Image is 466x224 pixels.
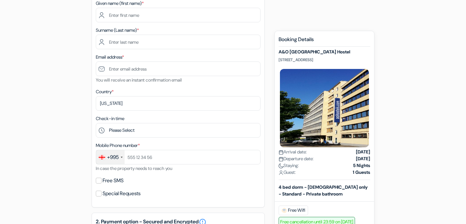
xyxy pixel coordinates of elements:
strong: 5 Nights [353,162,370,169]
input: Enter last name [96,35,261,49]
small: In case the property needs to reach you [96,165,172,171]
strong: [DATE] [356,149,370,155]
span: Free Wifi [279,206,308,215]
small: You will receive an instant confirmation email [96,77,182,83]
label: Email address [96,54,124,61]
p: [STREET_ADDRESS] [279,57,370,62]
label: Surname (Last name) [96,27,139,34]
label: Free SMS [103,176,124,185]
div: +995 [107,153,119,161]
img: calendar.svg [279,150,283,155]
span: Arrival date: [279,149,307,155]
h5: Booking Details [279,36,370,47]
img: free_wifi.svg [282,208,287,213]
img: moon.svg [279,163,283,168]
label: Country [96,88,114,95]
label: Mobile Phone number [96,142,140,149]
input: Enter first name [96,8,261,22]
span: Staying: [279,162,299,169]
strong: [DATE] [356,155,370,162]
input: 555 12 34 56 [96,150,261,164]
b: 4 bed dorm - [DEMOGRAPHIC_DATA] only - Standard - Private bathroom [279,184,368,197]
span: Departure date: [279,155,314,162]
input: Enter email address [96,62,261,76]
img: user_icon.svg [279,170,283,175]
label: Check-in time [96,115,124,122]
h5: A&O [GEOGRAPHIC_DATA] Hostel [279,49,370,55]
label: Special Requests [103,189,140,198]
span: Guest: [279,169,296,176]
div: Georgia (საქართველო): +995 [96,150,125,164]
strong: 1 Guests [353,169,370,176]
img: calendar.svg [279,157,283,162]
